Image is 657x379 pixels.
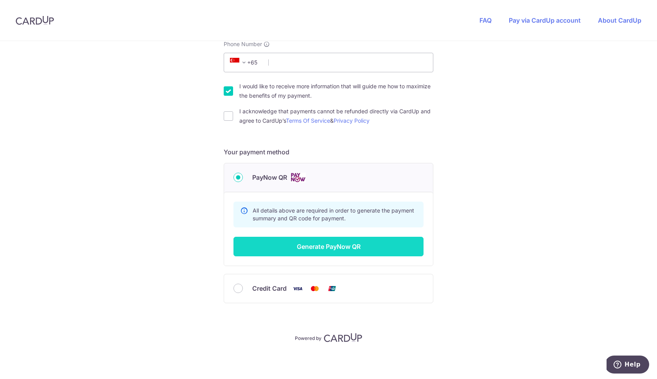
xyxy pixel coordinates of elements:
div: PayNow QR Cards logo [233,173,424,182]
a: Terms Of Service [286,117,330,124]
div: Credit Card Visa Mastercard Union Pay [233,284,424,293]
button: Generate PayNow QR [233,237,424,256]
img: CardUp [16,16,54,25]
img: CardUp [324,333,362,342]
span: PayNow QR [252,173,287,182]
a: About CardUp [598,16,641,24]
span: +65 [230,58,249,67]
h5: Your payment method [224,147,433,157]
span: All details above are required in order to generate the payment summary and QR code for payment. [253,207,414,222]
a: FAQ [479,16,492,24]
a: Privacy Policy [334,117,370,124]
label: I acknowledge that payments cannot be refunded directly via CardUp and agree to CardUp’s & [239,107,433,125]
label: I would like to receive more information that will guide me how to maximize the benefits of my pa... [239,82,433,100]
span: Phone Number [224,40,262,48]
p: Powered by [295,334,321,341]
img: Union Pay [324,284,340,293]
img: Visa [290,284,305,293]
a: Pay via CardUp account [509,16,581,24]
span: +65 [228,58,263,67]
img: Mastercard [307,284,323,293]
iframe: Opens a widget where you can find more information [607,356,649,375]
img: Cards logo [290,173,306,182]
span: Credit Card [252,284,287,293]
